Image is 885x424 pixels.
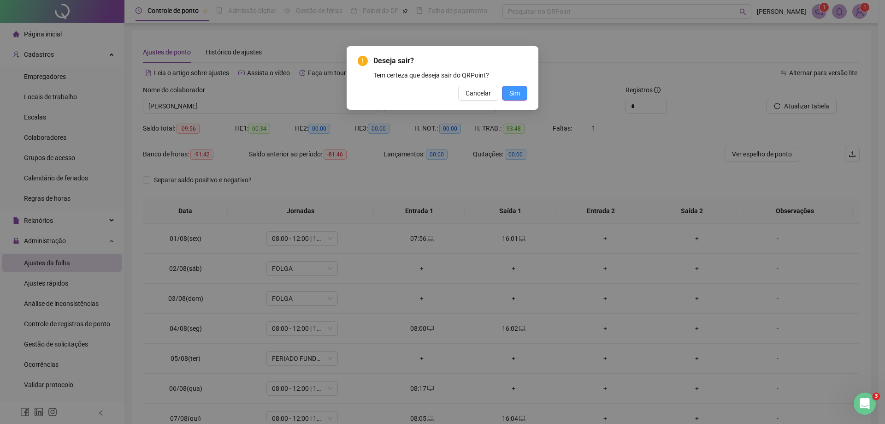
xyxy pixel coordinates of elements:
span: Cancelar [466,88,491,98]
span: Deseja sair? [373,55,527,66]
span: 3 [873,393,880,400]
span: Sim [509,88,520,98]
button: Sim [502,86,527,101]
iframe: Intercom live chat [854,393,876,415]
span: exclamation-circle [358,56,368,66]
div: Tem certeza que deseja sair do QRPoint? [373,70,527,80]
button: Cancelar [458,86,498,101]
